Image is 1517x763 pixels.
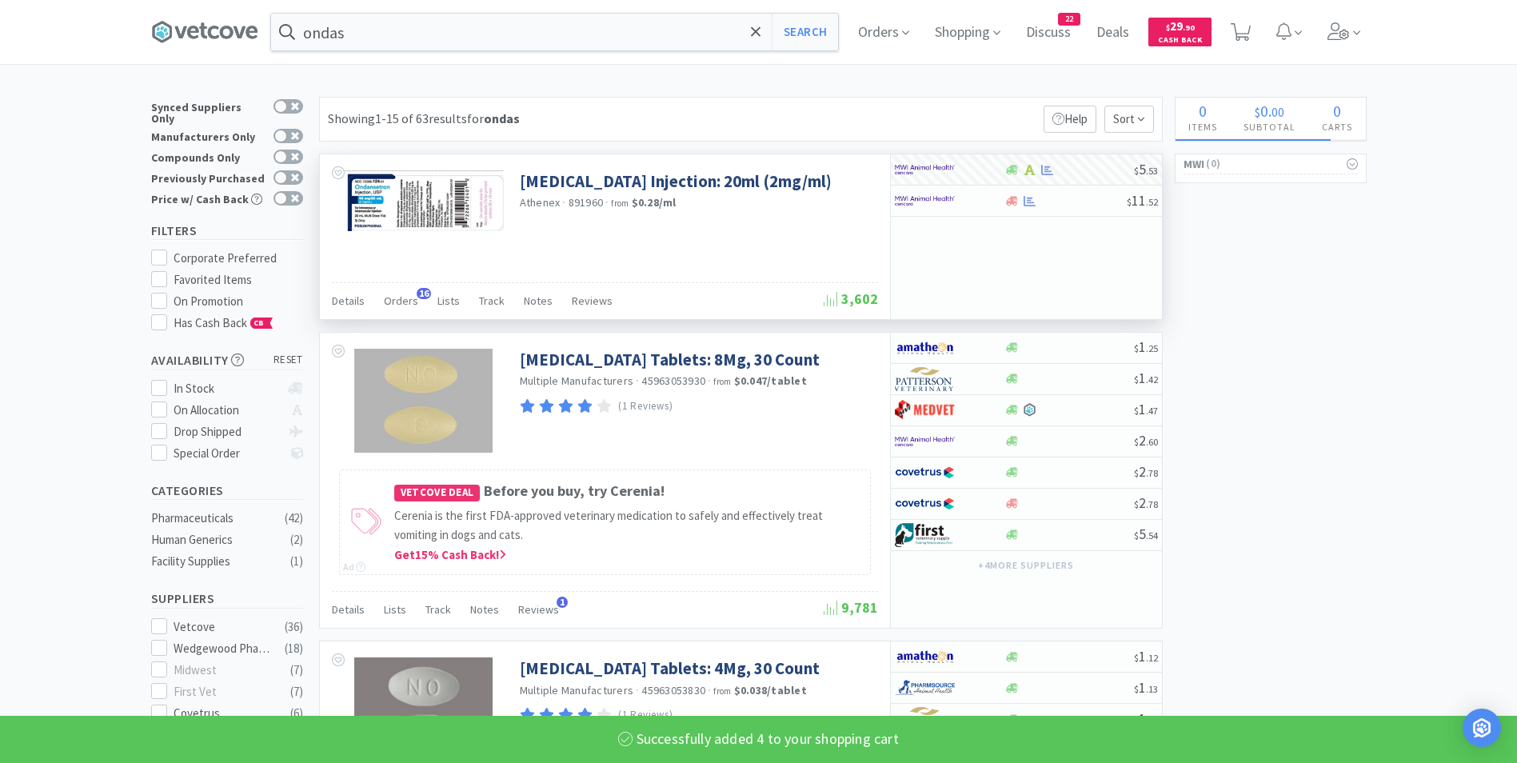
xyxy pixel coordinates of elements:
span: 2 [1134,431,1158,449]
span: 891960 [569,195,604,210]
img: 3331a67d23dc422aa21b1ec98afbf632_11.png [895,336,955,360]
span: 1 [1134,647,1158,665]
span: $ [1134,652,1139,664]
div: On Promotion [174,292,303,311]
a: $29.90Cash Back [1148,10,1212,54]
span: $ [1134,529,1139,541]
strong: $0.047 / tablet [734,374,807,388]
span: · [605,195,609,210]
div: Wedgewood Pharmacy [174,639,273,658]
span: . 25 [1146,342,1158,354]
div: Compounds Only [151,150,265,163]
span: $ [1134,405,1139,417]
div: ( 36 ) [285,617,303,637]
div: Synced Suppliers Only [151,99,265,124]
img: 1adf49df1b00479ea4c0f0fb1b340596_65895.jpeg [354,349,493,453]
span: Vetcove Deal [394,485,481,501]
span: $ [1134,714,1139,726]
div: Manufacturers Only [151,129,265,142]
span: 5 [1134,160,1158,178]
div: First Vet [174,682,273,701]
span: Lists [437,294,460,308]
span: $ [1134,436,1139,448]
button: Search [772,14,838,50]
span: 2 [1134,493,1158,512]
span: $ [1134,165,1139,177]
a: [MEDICAL_DATA] Tablets: 8Mg, 30 Count [520,349,820,370]
span: for [467,110,520,126]
div: ( 7 ) [290,682,303,701]
span: . 90 [1183,22,1195,33]
span: CB [251,318,267,328]
h4: Carts [1309,119,1366,134]
span: MWI [1184,155,1205,173]
span: Reviews [518,602,559,617]
span: 1 [1134,338,1158,356]
span: · [636,683,639,697]
span: 9,781 [824,598,878,617]
h4: Subtotal [1231,119,1309,134]
p: (1 Reviews) [618,707,673,724]
span: Has Cash Back [174,315,273,330]
div: Drop Shipped [174,422,280,441]
span: $ [1134,374,1139,385]
span: Details [332,294,365,308]
span: Notes [470,602,499,617]
span: . 52 [1146,196,1158,208]
div: . [1231,103,1309,119]
span: . 78 [1146,467,1158,479]
h5: Availability [151,351,303,370]
span: from [611,198,629,209]
span: Lists [384,602,406,617]
div: ( 18 ) [285,639,303,658]
div: Favorited Items [174,270,303,290]
span: ( 0 ) [1204,156,1342,172]
div: Human Generics [151,530,281,549]
span: Notes [524,294,553,308]
strong: $0.038 / tablet [734,683,807,697]
span: Orders [384,294,418,308]
a: Discuss22 [1020,26,1077,40]
div: Midwest [174,661,273,680]
span: 1 [1134,709,1158,728]
span: . 78 [1146,498,1158,510]
img: 67d67680309e4a0bb49a5ff0391dcc42_6.png [895,523,955,547]
p: Cerenia is the first FDA-approved veterinary medication to safely and effectively treat vomiting ... [394,506,862,545]
span: 1 [1134,369,1158,387]
img: 6a50d017894245729969967703295291_363478.png [344,170,504,231]
img: f6b2451649754179b5b4e0c70c3f7cb0_2.png [895,158,955,182]
span: 0 [1333,101,1341,121]
div: ( 1 ) [290,552,303,571]
span: $ [1134,467,1139,479]
span: . 53 [1146,165,1158,177]
img: f5e969b455434c6296c6d81ef179fa71_3.png [895,707,955,731]
span: $ [1127,196,1132,208]
span: Track [425,602,451,617]
h5: Categories [151,481,303,500]
span: · [708,374,711,388]
a: Multiple Manufacturers [520,683,634,697]
input: Search by item, sku, manufacturer, ingredient, size... [271,14,838,50]
img: f6b2451649754179b5b4e0c70c3f7cb0_2.png [895,429,955,453]
span: 45963053830 [641,683,705,697]
img: 3331a67d23dc422aa21b1ec98afbf632_11.png [895,645,955,669]
div: ( 42 ) [285,509,303,528]
button: +4more suppliers [970,554,1081,577]
img: 77fca1acd8b6420a9015268ca798ef17_1.png [895,492,955,516]
span: 16 [417,288,431,299]
span: Cash Back [1158,36,1202,46]
div: On Allocation [174,401,280,420]
span: $ [1166,22,1170,33]
img: f6b2451649754179b5b4e0c70c3f7cb0_2.png [895,189,955,213]
span: · [708,683,711,697]
span: · [636,374,639,388]
div: Price w/ Cash Back [151,191,265,205]
span: 29 [1166,18,1195,34]
div: Special Order [174,444,280,463]
span: reset [273,352,303,369]
div: Previously Purchased [151,170,265,184]
span: 5 [1134,525,1158,543]
span: 22 [1059,14,1080,25]
div: Pharmaceuticals [151,509,281,528]
p: Help [1044,106,1096,133]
